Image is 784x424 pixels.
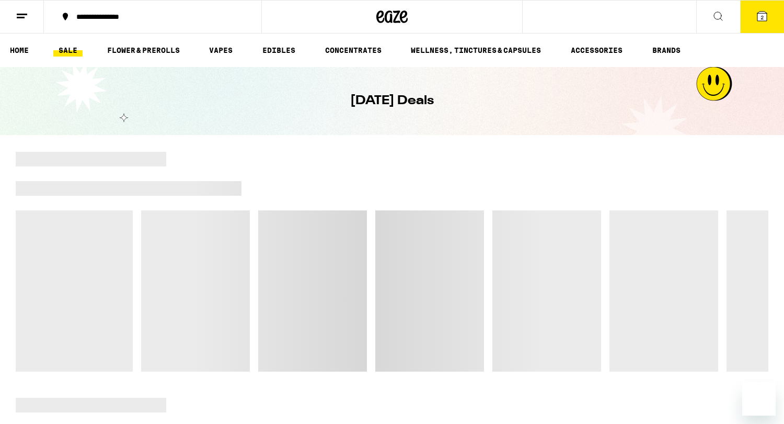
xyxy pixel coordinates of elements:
a: VAPES [204,44,238,57]
a: EDIBLES [257,44,301,57]
a: CONCENTRATES [320,44,387,57]
a: BRANDS [647,44,686,57]
span: 2 [760,14,764,20]
a: SALE [53,44,83,57]
a: HOME [5,44,34,57]
a: FLOWER & PREROLLS [102,44,185,57]
a: ACCESSORIES [566,44,628,57]
h1: [DATE] Deals [350,92,434,110]
iframe: Button to launch messaging window [742,382,776,416]
button: 2 [740,1,784,33]
a: WELLNESS, TINCTURES & CAPSULES [406,44,546,57]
